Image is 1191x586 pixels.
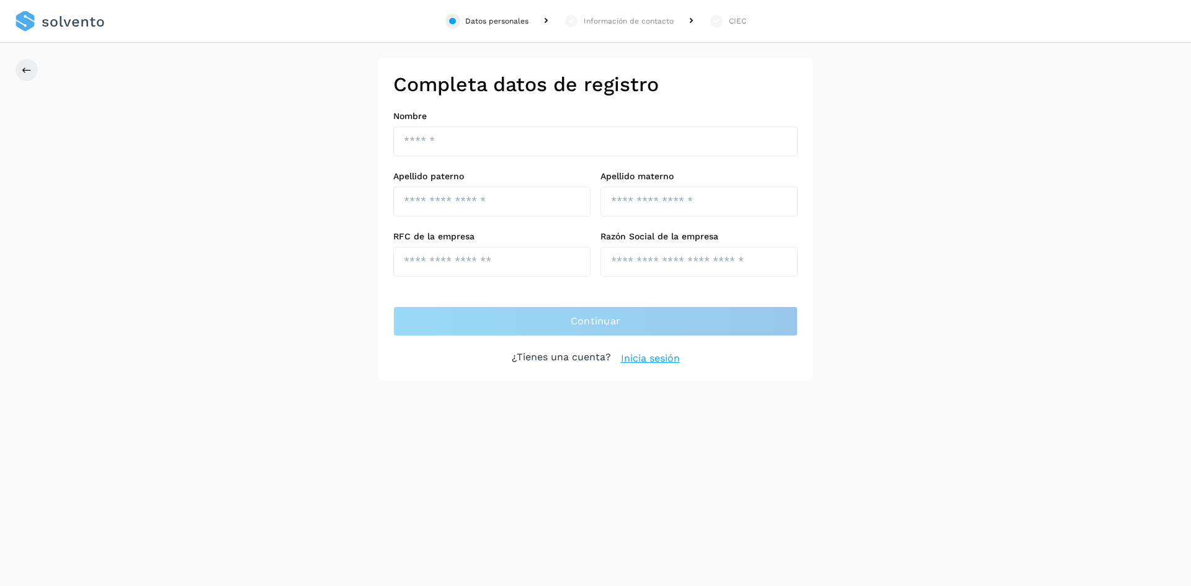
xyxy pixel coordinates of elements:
[393,306,798,336] button: Continuar
[600,171,798,182] label: Apellido materno
[600,231,798,242] label: Razón Social de la empresa
[729,16,746,27] div: CIEC
[393,231,591,242] label: RFC de la empresa
[393,111,798,122] label: Nombre
[571,314,621,328] span: Continuar
[512,351,611,366] p: ¿Tienes una cuenta?
[584,16,674,27] div: Información de contacto
[393,73,798,96] h2: Completa datos de registro
[465,16,529,27] div: Datos personales
[621,351,680,366] a: Inicia sesión
[393,171,591,182] label: Apellido paterno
